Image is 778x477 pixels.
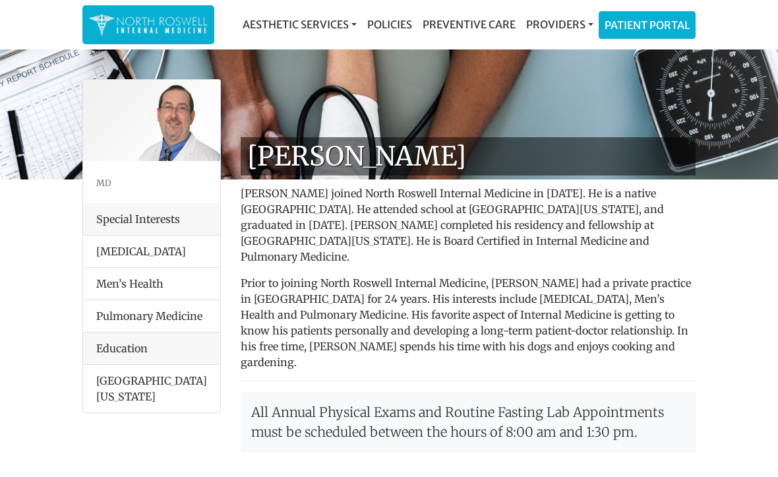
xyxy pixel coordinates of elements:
a: Patient Portal [599,12,695,38]
div: Special Interests [83,203,220,236]
div: Education [83,333,220,365]
li: [MEDICAL_DATA] [83,236,220,268]
a: Providers [521,11,599,38]
h1: [PERSON_NAME] [241,137,696,175]
img: North Roswell Internal Medicine [89,12,208,38]
small: MD [96,177,111,188]
a: Aesthetic Services [237,11,362,38]
li: [GEOGRAPHIC_DATA][US_STATE] [83,365,220,412]
a: Preventive Care [417,11,521,38]
li: Pulmonary Medicine [83,300,220,333]
p: All Annual Physical Exams and Routine Fasting Lab Appointments must be scheduled between the hour... [241,392,696,453]
p: Prior to joining North Roswell Internal Medicine, [PERSON_NAME] had a private practice in [GEOGRA... [241,275,696,370]
img: Dr. George Kanes [83,80,220,161]
p: [PERSON_NAME] joined North Roswell Internal Medicine in [DATE]. He is a native [GEOGRAPHIC_DATA].... [241,185,696,265]
li: Men’s Health [83,267,220,300]
a: Policies [362,11,417,38]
